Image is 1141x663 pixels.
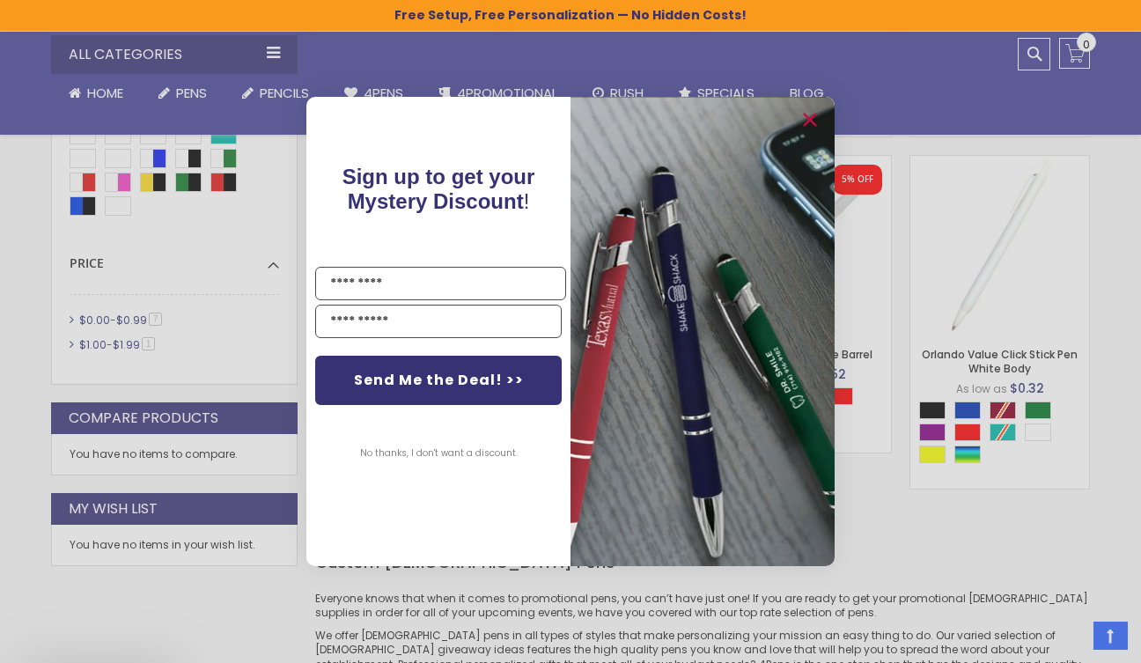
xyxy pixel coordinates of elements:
[570,97,835,566] img: pop-up-image
[315,356,562,405] button: Send Me the Deal! >>
[342,165,535,213] span: Sign up to get your Mystery Discount
[351,431,526,475] button: No thanks, I don't want a discount.
[342,165,535,213] span: !
[796,106,824,134] button: Close dialog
